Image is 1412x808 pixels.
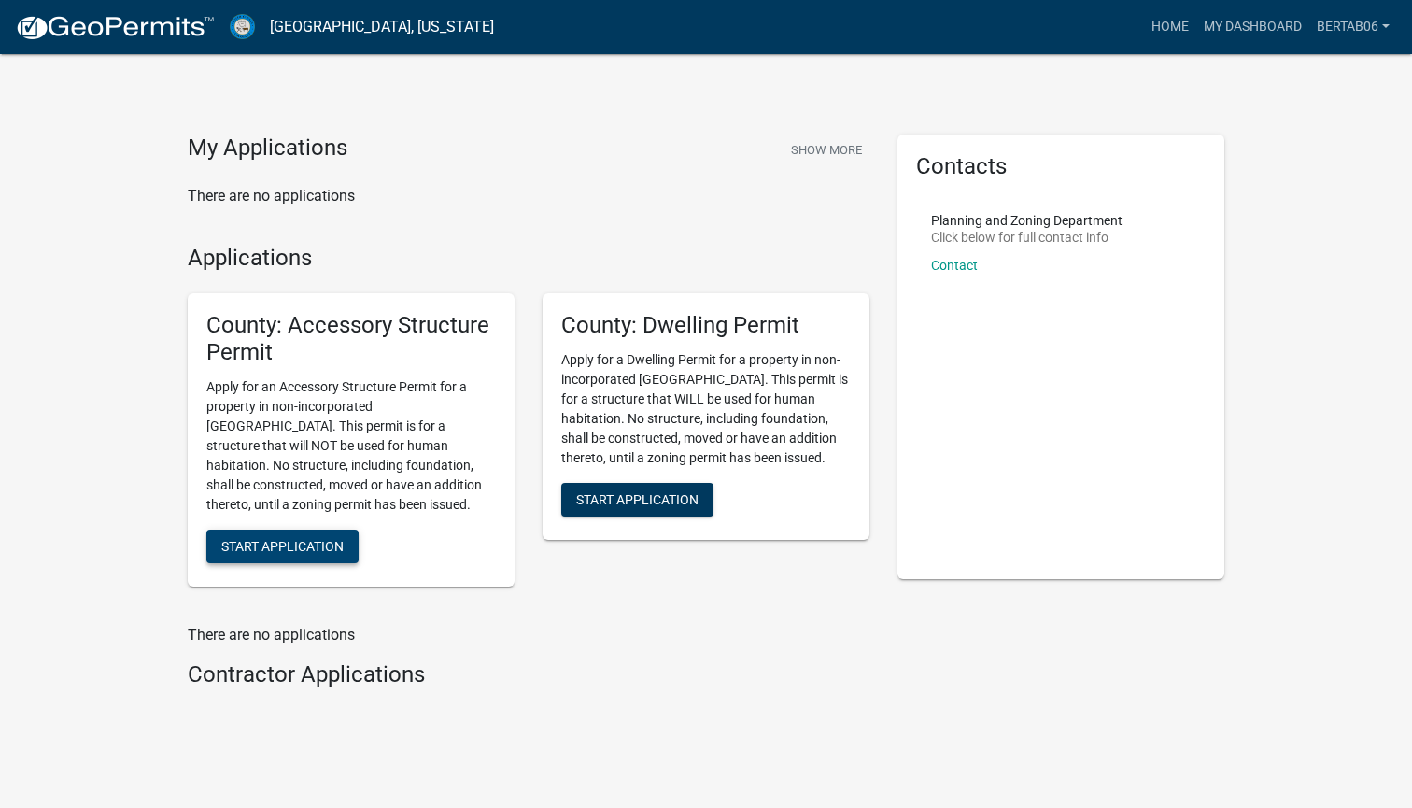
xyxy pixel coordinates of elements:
[931,258,978,273] a: Contact
[1196,9,1309,45] a: My Dashboard
[188,661,869,688] h4: Contractor Applications
[931,231,1123,244] p: Click below for full contact info
[206,530,359,563] button: Start Application
[188,624,869,646] p: There are no applications
[188,135,347,163] h4: My Applications
[188,661,869,696] wm-workflow-list-section: Contractor Applications
[206,312,496,366] h5: County: Accessory Structure Permit
[270,11,494,43] a: [GEOGRAPHIC_DATA], [US_STATE]
[206,377,496,515] p: Apply for an Accessory Structure Permit for a property in non-incorporated [GEOGRAPHIC_DATA]. Thi...
[188,245,869,602] wm-workflow-list-section: Applications
[1309,9,1397,45] a: BertaB06
[1144,9,1196,45] a: Home
[188,245,869,272] h4: Applications
[230,14,255,39] img: Custer County, Colorado
[561,483,713,517] button: Start Application
[931,214,1123,227] p: Planning and Zoning Department
[916,153,1206,180] h5: Contacts
[188,185,869,207] p: There are no applications
[561,350,851,468] p: Apply for a Dwelling Permit for a property in non-incorporated [GEOGRAPHIC_DATA]. This permit is ...
[784,135,869,165] button: Show More
[221,538,344,553] span: Start Application
[576,492,699,507] span: Start Application
[561,312,851,339] h5: County: Dwelling Permit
